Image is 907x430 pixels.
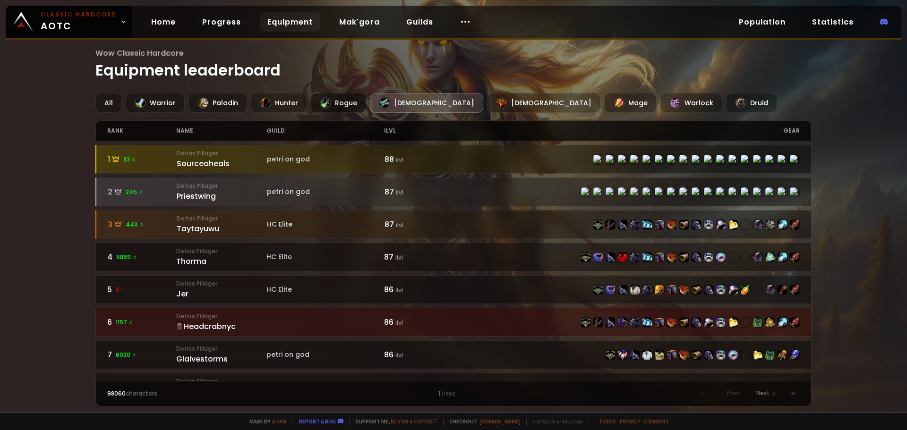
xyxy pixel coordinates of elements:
a: Privacy [620,418,640,425]
small: Defias Pillager [176,279,266,288]
a: 81000 Defias PillagerYnglingaHC Elite86 ilvlitem-22514item-23036item-22515item-10055item-22512ite... [95,373,812,402]
img: item-21583 [753,253,762,262]
img: item-14617 [618,253,627,262]
img: item-22513 [667,285,676,295]
img: item-22519 [692,285,701,295]
img: item-21712 [593,318,603,327]
small: ilvl [396,156,403,164]
img: item-19382 [704,318,713,327]
a: 183 Defias PillagerSourceohealspetri on god88 ilvlitem-22514item-21712item-22515item-4336item-225... [95,145,812,174]
small: ilvl [396,188,403,196]
img: item-22519 [679,253,689,262]
a: 53 Defias PillagerJerHC Elite86 ilvlitem-22514item-23036item-22515item-4334item-22512item-22518it... [95,275,812,304]
img: item-4334 [630,285,640,295]
img: item-11122 [741,285,750,295]
span: 1157 [116,318,134,327]
div: Rogue [311,93,366,113]
img: item-22516 [667,220,676,229]
span: 443 [126,220,144,229]
div: gear [453,121,800,141]
span: 83 [123,155,137,164]
div: Sourceoheals [177,158,267,169]
span: v. d752d5 - production [526,418,583,425]
img: item-22939 [728,350,738,360]
small: ilvl [395,351,403,359]
img: item-22513 [655,253,664,262]
small: ilvl [395,286,403,294]
img: item-22514 [581,318,590,327]
img: item-21583 [765,285,775,295]
img: item-21582 [642,220,652,229]
div: 86 [384,284,453,295]
img: item-6795 [642,350,652,360]
div: guild [266,121,384,141]
img: item-23009 [790,220,799,229]
div: Warlock [660,93,722,113]
a: a fan [272,418,286,425]
div: 1 [108,153,177,165]
img: item-22517 [692,318,701,327]
img: item-21690 [618,350,627,360]
a: Mak'gora [332,12,387,32]
img: item-22515 [618,220,627,229]
img: item-21712 [606,220,615,229]
img: item-22512 [630,318,640,327]
small: Defias Pillager [176,345,266,353]
div: Druid [726,93,777,113]
img: item-17113 [778,350,787,360]
img: item-22516 [667,318,676,327]
div: 86 [384,349,453,361]
img: item-21583 [753,220,762,229]
img: item-22519 [679,220,689,229]
img: item-21582 [642,318,652,327]
img: item-22516 [667,253,676,262]
img: item-21582 [642,253,652,262]
small: Defias Pillager [176,312,266,320]
div: HC Elite [266,285,384,295]
img: item-23061 [716,285,726,295]
span: Wow Classic Hardcore [95,47,812,59]
div: Jer [176,288,266,300]
small: ilvl [395,319,403,327]
div: Taytayuwu [177,223,267,235]
img: item-22515 [606,318,615,327]
div: name [176,121,266,141]
img: item-22514 [581,253,590,262]
img: item-23061 [716,350,726,360]
img: item-22513 [667,350,676,360]
div: 86 [384,316,453,328]
a: 76020 Defias PillagerGlaivestormspetri on god86 ilvlitem-22514item-21690item-22515item-6795item-1... [95,340,812,369]
small: Defias Pillager [177,149,267,158]
img: item-22519 [679,318,689,327]
img: item-18486 [655,350,664,360]
img: item-21839 [765,220,775,229]
img: item-22515 [618,285,627,295]
img: item-22939 [716,253,726,262]
img: item-22514 [593,285,603,295]
img: item-22513 [655,318,664,327]
a: Terms [599,418,616,425]
img: item-23056 [765,253,775,262]
span: Support me, [349,418,437,425]
img: item-23048 [778,318,787,327]
img: item-23036 [606,285,615,295]
span: AOTC [41,10,116,33]
img: item-23009 [790,253,799,262]
span: 98060 [107,389,126,397]
span: 6020 [116,351,137,359]
span: 245 [126,188,144,196]
small: / 1962 [441,390,455,398]
div: rank [107,121,177,141]
img: item-18483 [790,350,799,360]
img: item-23061 [716,318,726,327]
img: item-19382 [728,285,738,295]
img: item-22515 [630,350,640,360]
a: Guilds [399,12,441,32]
img: item-22514 [593,220,603,229]
img: item-22518 [655,285,664,295]
div: petri on god [267,154,385,164]
div: ilvl [384,121,453,141]
a: Progress [195,12,248,32]
img: item-22517 [692,253,701,262]
img: item-23048 [778,253,787,262]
